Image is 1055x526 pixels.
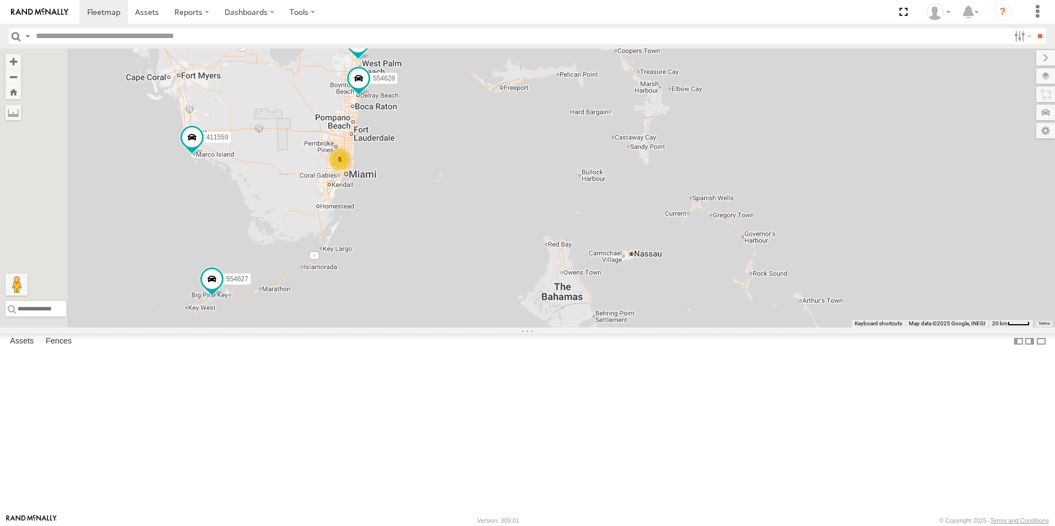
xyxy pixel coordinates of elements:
button: Zoom Home [6,84,21,99]
button: Map Scale: 20 km per 36 pixels [989,320,1033,328]
a: Terms and Conditions [990,517,1049,524]
span: Map data ©2025 Google, INEGI [909,320,985,326]
div: 5 [329,148,351,170]
label: Search Query [23,28,32,44]
a: Terms (opens in new tab) [1038,321,1050,326]
i: ? [994,3,1011,21]
div: Version: 309.01 [477,517,519,524]
button: Keyboard shortcuts [855,320,902,328]
label: Dock Summary Table to the Left [1013,334,1024,350]
span: 554627 [226,275,248,283]
label: Dock Summary Table to the Right [1024,334,1035,350]
a: Visit our Website [6,515,57,526]
div: Chino Castillo [923,4,955,20]
button: Zoom out [6,69,21,84]
label: Map Settings [1036,123,1055,138]
span: 554628 [373,74,395,82]
span: 20 km [992,320,1008,326]
label: Hide Summary Table [1036,334,1047,350]
div: © Copyright 2025 - [939,517,1049,524]
button: Drag Pegman onto the map to open Street View [6,273,28,296]
img: rand-logo.svg [11,8,68,16]
span: 411559 [206,134,228,142]
label: Fences [40,334,77,349]
button: Zoom in [6,54,21,69]
label: Measure [6,105,21,120]
label: Assets [4,334,39,349]
label: Search Filter Options [1010,28,1033,44]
